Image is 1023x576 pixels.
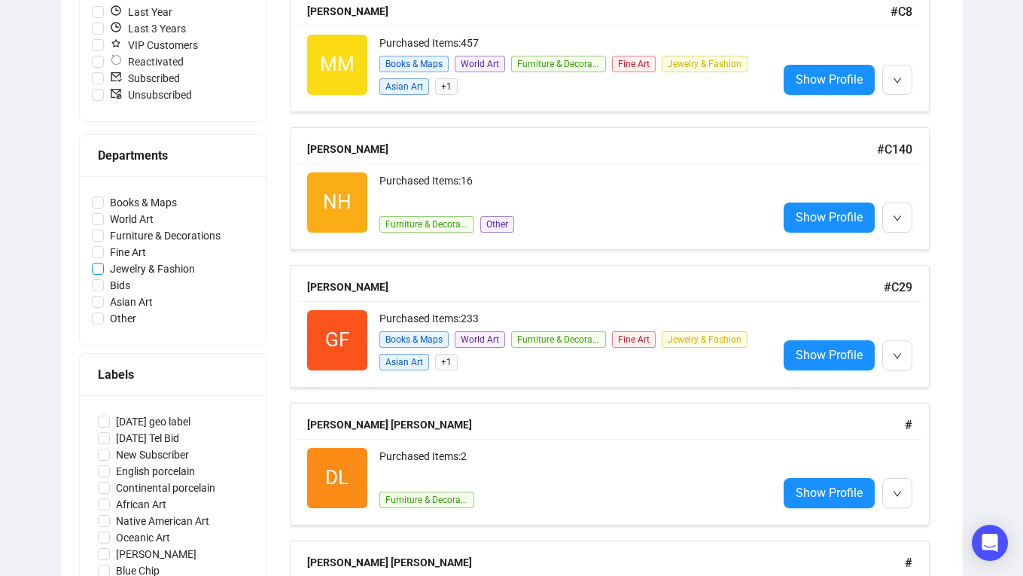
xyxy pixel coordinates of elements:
div: Departments [98,146,248,165]
span: down [893,352,902,361]
span: down [893,214,902,223]
span: Unsubscribed [104,87,198,103]
span: # [905,418,912,432]
span: World Art [455,331,505,348]
span: Furniture & Decorations [379,216,474,233]
a: [PERSON_NAME]#C29GFPurchased Items:233Books & MapsWorld ArtFurniture & DecorationsFine ArtJewelry... [290,265,945,388]
a: Show Profile [784,65,875,95]
span: # [905,556,912,570]
div: [PERSON_NAME] [307,3,891,20]
span: Jewelry & Fashion [104,261,201,277]
span: Fine Art [612,56,656,72]
span: Jewelry & Fashion [662,331,747,348]
span: Furniture & Decorations [379,492,474,508]
span: Other [104,310,142,327]
span: Subscribed [104,70,186,87]
span: DL [325,462,349,493]
span: Furniture & Decorations [104,227,227,244]
span: Jewelry & Fashion [662,56,747,72]
div: [PERSON_NAME] [307,141,877,157]
span: Show Profile [796,483,863,502]
span: Other [480,216,514,233]
span: [DATE] geo label [110,413,196,430]
span: [DATE] Tel Bid [110,430,185,446]
span: African Art [110,496,172,513]
span: Last 3 Years [104,20,192,37]
span: down [893,489,902,498]
span: # C8 [891,5,912,19]
span: Furniture & Decorations [511,56,606,72]
a: Show Profile [784,203,875,233]
span: Bids [104,277,136,294]
a: Show Profile [784,340,875,370]
span: + 1 [435,354,458,370]
span: down [893,76,902,85]
span: Fine Art [612,331,656,348]
div: [PERSON_NAME] [PERSON_NAME] [307,416,905,433]
div: [PERSON_NAME] [307,279,884,295]
span: # C140 [877,142,912,157]
div: Purchased Items: 2 [379,448,766,478]
a: [PERSON_NAME] [PERSON_NAME]#DLPurchased Items:2Furniture & DecorationsShow Profile [290,403,945,526]
span: Native American Art [110,513,215,529]
span: NH [323,187,352,218]
span: World Art [104,211,160,227]
span: New Subscriber [110,446,195,463]
div: Labels [98,365,248,384]
span: Show Profile [796,346,863,364]
span: Reactivated [104,53,190,70]
span: Furniture & Decorations [511,331,606,348]
span: # C29 [884,280,912,294]
span: Last Year [104,4,178,20]
span: + 1 [435,78,458,95]
span: Show Profile [796,70,863,89]
span: Continental porcelain [110,480,221,496]
span: Asian Art [379,78,429,95]
span: English porcelain [110,463,201,480]
span: Oceanic Art [110,529,176,546]
span: World Art [455,56,505,72]
div: Purchased Items: 233 [379,310,766,329]
span: Books & Maps [379,331,449,348]
div: Purchased Items: 457 [379,35,766,53]
span: Fine Art [104,244,152,261]
a: [PERSON_NAME]#C140NHPurchased Items:16Furniture & DecorationsOtherShow Profile [290,127,945,250]
span: GF [325,325,349,355]
div: [PERSON_NAME] [PERSON_NAME] [307,554,905,571]
div: Open Intercom Messenger [972,525,1008,561]
span: Books & Maps [104,194,183,211]
span: [PERSON_NAME] [110,546,202,562]
a: Show Profile [784,478,875,508]
span: Asian Art [104,294,159,310]
span: MM [320,49,355,80]
span: Show Profile [796,208,863,227]
span: VIP Customers [104,37,204,53]
div: Purchased Items: 16 [379,172,766,203]
span: Books & Maps [379,56,449,72]
span: Asian Art [379,354,429,370]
